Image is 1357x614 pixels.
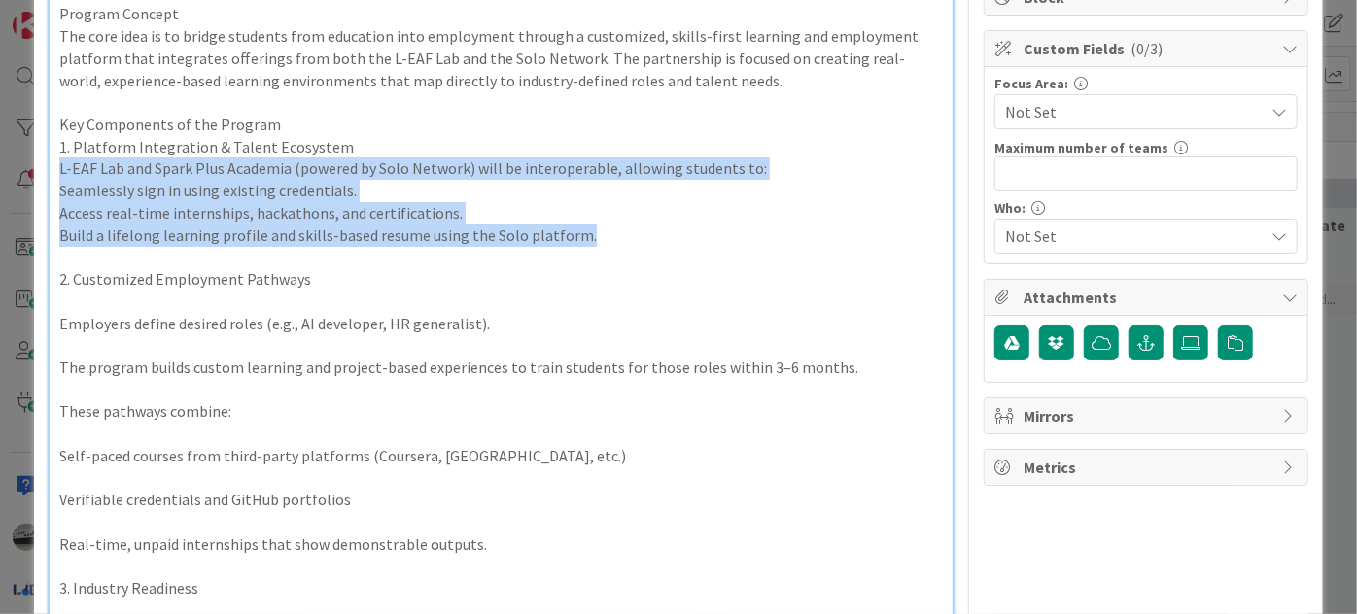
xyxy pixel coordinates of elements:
span: ( 0/3 ) [1131,39,1163,58]
p: 1. Platform Integration & Talent Ecosystem [59,136,943,158]
span: Mirrors [1024,404,1272,427]
p: Verifiable credentials and GitHub portfolios [59,489,943,511]
div: Who: [994,201,1298,215]
p: L-EAF Lab and Spark Plus Academia (powered by Solo Network) will be interoperable, allowing stude... [59,157,943,180]
p: Real-time, unpaid internships that show demonstrable outputs. [59,533,943,556]
p: These pathways combine: [59,400,943,423]
p: Employers define desired roles (e.g., AI developer, HR generalist). [59,313,943,335]
p: Access real-time internships, hackathons, and certifications. [59,202,943,224]
span: Metrics [1024,456,1272,479]
p: Self-paced courses from third-party platforms (Coursera, [GEOGRAPHIC_DATA], etc.) [59,445,943,467]
p: Program Concept [59,3,943,25]
p: Build a lifelong learning profile and skills-based resume using the Solo platform. [59,224,943,247]
label: Maximum number of teams [994,139,1168,156]
p: The core idea is to bridge students from education into employment through a customized, skills-f... [59,25,943,91]
span: Custom Fields [1024,37,1272,60]
p: Key Components of the Program [59,114,943,136]
span: Not Set [1005,100,1264,123]
p: 2. Customized Employment Pathways [59,268,943,290]
span: Not Set [1005,224,1264,248]
span: Attachments [1024,286,1272,309]
p: The program builds custom learning and project-based experiences to train students for those role... [59,357,943,379]
div: Focus Area: [994,77,1298,90]
p: Seamlessly sign in using existing credentials. [59,180,943,202]
p: 3. Industry Readiness [59,577,943,599]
